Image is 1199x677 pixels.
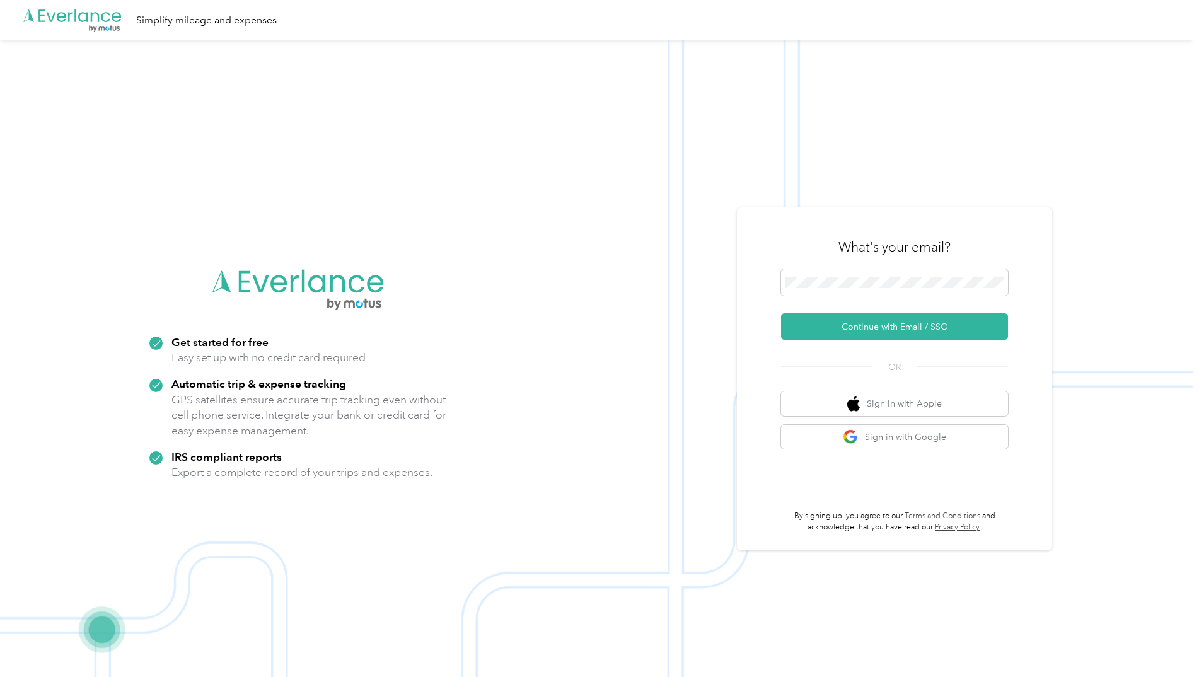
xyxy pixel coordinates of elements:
p: GPS satellites ensure accurate trip tracking even without cell phone service. Integrate your bank... [171,392,447,439]
img: apple logo [847,396,860,412]
img: google logo [843,429,859,445]
h3: What's your email? [838,238,951,256]
iframe: Everlance-gr Chat Button Frame [1128,606,1199,677]
a: Terms and Conditions [905,511,980,521]
p: By signing up, you agree to our and acknowledge that you have read our . [781,511,1008,533]
div: Simplify mileage and expenses [136,13,277,28]
a: Privacy Policy [935,523,980,532]
strong: Automatic trip & expense tracking [171,377,346,390]
span: OR [872,361,917,374]
button: google logoSign in with Google [781,425,1008,449]
button: apple logoSign in with Apple [781,391,1008,416]
strong: Get started for free [171,335,269,349]
button: Continue with Email / SSO [781,313,1008,340]
p: Easy set up with no credit card required [171,350,366,366]
p: Export a complete record of your trips and expenses. [171,465,432,480]
strong: IRS compliant reports [171,450,282,463]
